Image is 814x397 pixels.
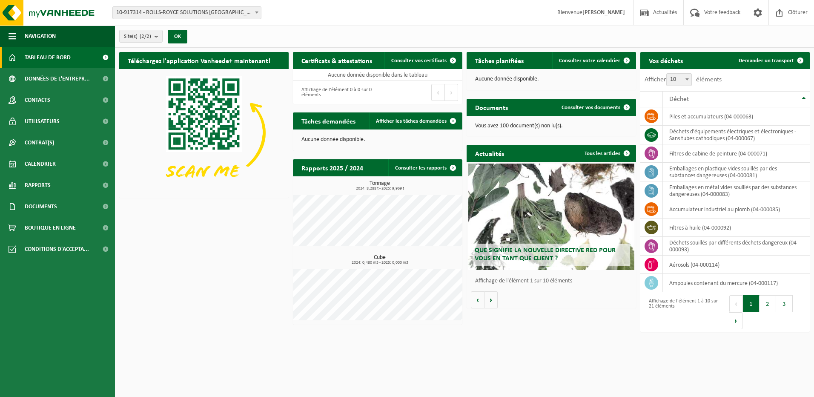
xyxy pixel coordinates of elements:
td: aérosols (04-000114) [663,256,810,274]
h2: Certificats & attestations [293,52,381,69]
div: Affichage de l'élément 1 à 10 sur 21 éléments [645,294,721,330]
span: 10-917314 - ROLLS-ROYCE SOLUTIONS LIÈGE SA - GRÂCE-HOLLOGNE [112,6,261,19]
h2: Documents [467,99,516,115]
td: déchets souillés par différents déchets dangereux (04-000093) [663,237,810,256]
span: 10 [666,73,692,86]
td: ampoules contenant du mercure (04-000117) [663,274,810,292]
td: accumulateur industriel au plomb (04-000085) [663,200,810,219]
span: Consulter vos documents [562,105,620,110]
span: Rapports [25,175,51,196]
span: Utilisateurs [25,111,60,132]
h3: Tonnage [297,181,462,191]
a: Consulter les rapports [388,159,461,176]
span: Consulter vos certificats [391,58,447,63]
td: emballages en plastique vides souillés par des substances dangereuses (04-000081) [663,163,810,181]
button: Previous [729,295,743,312]
strong: [PERSON_NAME] [582,9,625,16]
a: Consulter votre calendrier [552,52,635,69]
a: Demander un transport [732,52,809,69]
span: Boutique en ligne [25,217,76,239]
button: Previous [431,84,445,101]
button: Site(s)(2/2) [119,30,163,43]
span: Navigation [25,26,56,47]
h2: Rapports 2025 / 2024 [293,159,372,176]
button: Volgende [484,291,498,308]
span: Documents [25,196,57,217]
button: Vorige [471,291,484,308]
span: Calendrier [25,153,56,175]
span: Contrat(s) [25,132,54,153]
span: Déchet [669,96,689,103]
img: Download de VHEPlus App [119,69,289,196]
button: Next [445,84,458,101]
span: Site(s) [124,30,151,43]
button: 1 [743,295,760,312]
span: Conditions d'accepta... [25,239,89,260]
span: 10 [667,74,691,86]
td: emballages en métal vides souillés par des substances dangereuses (04-000083) [663,181,810,200]
span: Demander un transport [739,58,794,63]
div: Affichage de l'élément 0 à 0 sur 0 éléments [297,83,373,102]
p: Affichage de l'élément 1 sur 10 éléments [475,278,632,284]
label: Afficher éléments [645,76,722,83]
h2: Vos déchets [640,52,691,69]
a: Que signifie la nouvelle directive RED pour vous en tant que client ? [468,164,634,270]
span: Que signifie la nouvelle directive RED pour vous en tant que client ? [475,247,616,262]
iframe: chat widget [4,378,142,397]
h2: Téléchargez l'application Vanheede+ maintenant! [119,52,279,69]
p: Aucune donnée disponible. [301,137,454,143]
a: Consulter vos documents [555,99,635,116]
td: Piles et accumulateurs (04-000063) [663,107,810,126]
td: filtres de cabine de peinture (04-000071) [663,144,810,163]
span: 2024: 8,288 t - 2025: 9,969 t [297,187,462,191]
span: Consulter votre calendrier [559,58,620,63]
h3: Cube [297,255,462,265]
span: Tableau de bord [25,47,71,68]
p: Aucune donnée disponible. [475,76,628,82]
p: Vous avez 100 document(s) non lu(s). [475,123,628,129]
span: Contacts [25,89,50,111]
button: 3 [776,295,793,312]
a: Afficher les tâches demandées [369,112,461,129]
span: Afficher les tâches demandées [376,118,447,124]
a: Tous les articles [578,145,635,162]
count: (2/2) [140,34,151,39]
span: 2024: 0,480 m3 - 2025: 0,000 m3 [297,261,462,265]
h2: Tâches planifiées [467,52,532,69]
td: Aucune donnée disponible dans le tableau [293,69,462,81]
a: Consulter vos certificats [384,52,461,69]
button: Next [729,312,742,329]
h2: Actualités [467,145,513,161]
button: 2 [760,295,776,312]
span: 10-917314 - ROLLS-ROYCE SOLUTIONS LIÈGE SA - GRÂCE-HOLLOGNE [113,7,261,19]
button: OK [168,30,187,43]
td: déchets d'équipements électriques et électroniques - Sans tubes cathodiques (04-000067) [663,126,810,144]
span: Données de l'entrepr... [25,68,90,89]
h2: Tâches demandées [293,112,364,129]
td: filtres à huile (04-000092) [663,219,810,237]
